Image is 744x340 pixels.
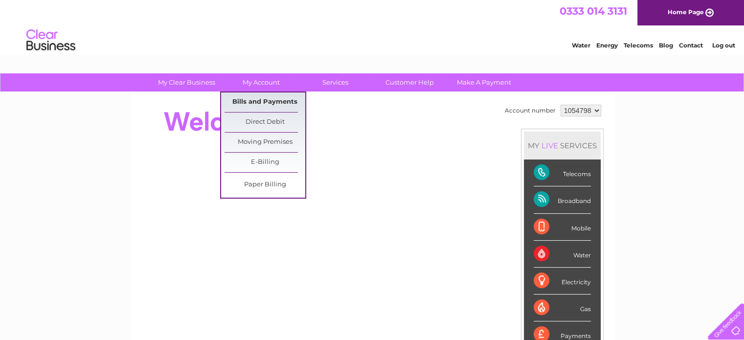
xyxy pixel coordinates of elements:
a: Blog [659,42,673,49]
a: 0333 014 3131 [560,5,627,17]
div: Mobile [534,214,591,241]
a: Paper Billing [225,175,305,195]
a: Energy [596,42,618,49]
a: My Clear Business [146,73,227,91]
div: Telecoms [534,159,591,186]
a: Moving Premises [225,133,305,152]
a: My Account [221,73,301,91]
div: LIVE [540,141,560,150]
a: Make A Payment [444,73,524,91]
a: Telecoms [624,42,653,49]
td: Account number [502,102,558,119]
a: Log out [712,42,735,49]
img: logo.png [26,25,76,55]
a: Water [572,42,590,49]
div: Clear Business is a trading name of Verastar Limited (registered in [GEOGRAPHIC_DATA] No. 3667643... [141,5,604,47]
div: MY SERVICES [524,132,601,159]
a: Bills and Payments [225,92,305,112]
a: Services [295,73,376,91]
a: E-Billing [225,153,305,172]
div: Water [534,241,591,268]
a: Customer Help [369,73,450,91]
div: Electricity [534,268,591,295]
div: Gas [534,295,591,321]
a: Direct Debit [225,113,305,132]
div: Broadband [534,186,591,213]
a: Contact [679,42,703,49]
